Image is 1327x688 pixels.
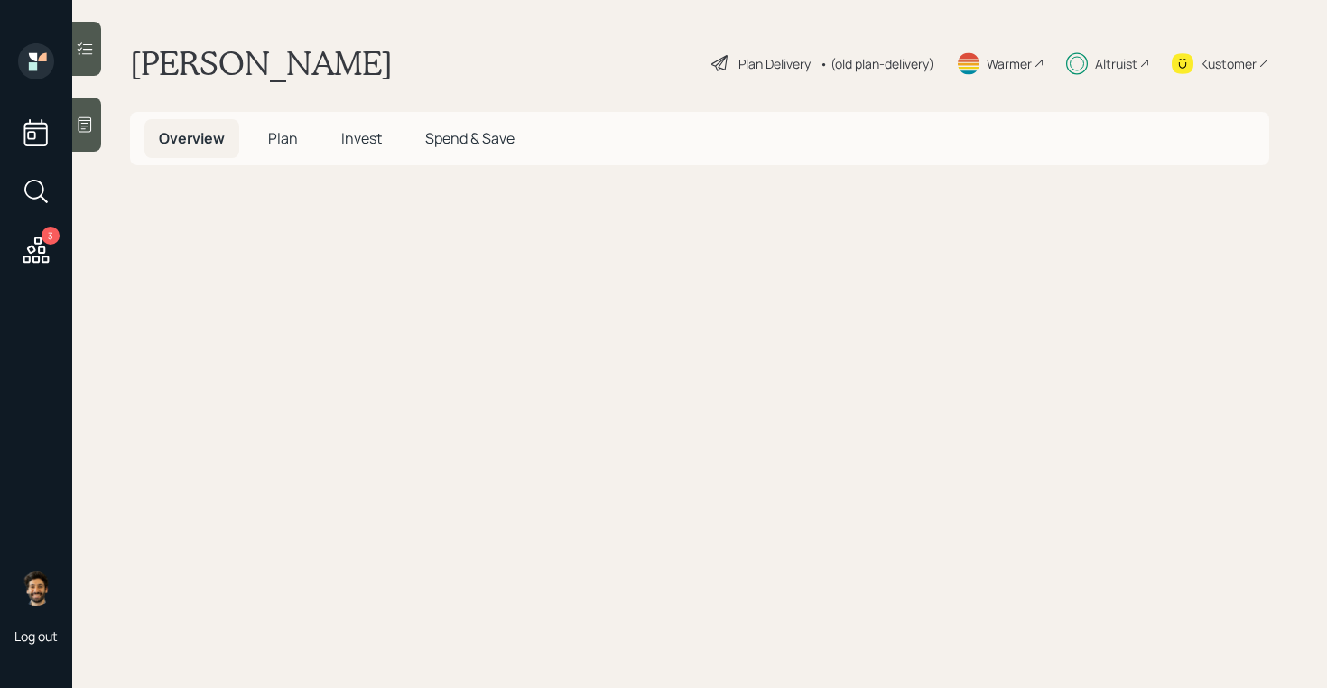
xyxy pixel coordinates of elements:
span: Spend & Save [425,128,515,148]
h1: [PERSON_NAME] [130,43,393,83]
div: Plan Delivery [738,54,811,73]
div: Warmer [987,54,1032,73]
span: Plan [268,128,298,148]
span: Invest [341,128,382,148]
div: Kustomer [1201,54,1257,73]
img: eric-schwartz-headshot.png [18,570,54,606]
div: • (old plan-delivery) [820,54,934,73]
div: Altruist [1095,54,1137,73]
span: Overview [159,128,225,148]
div: Log out [14,628,58,645]
div: 3 [42,227,60,245]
